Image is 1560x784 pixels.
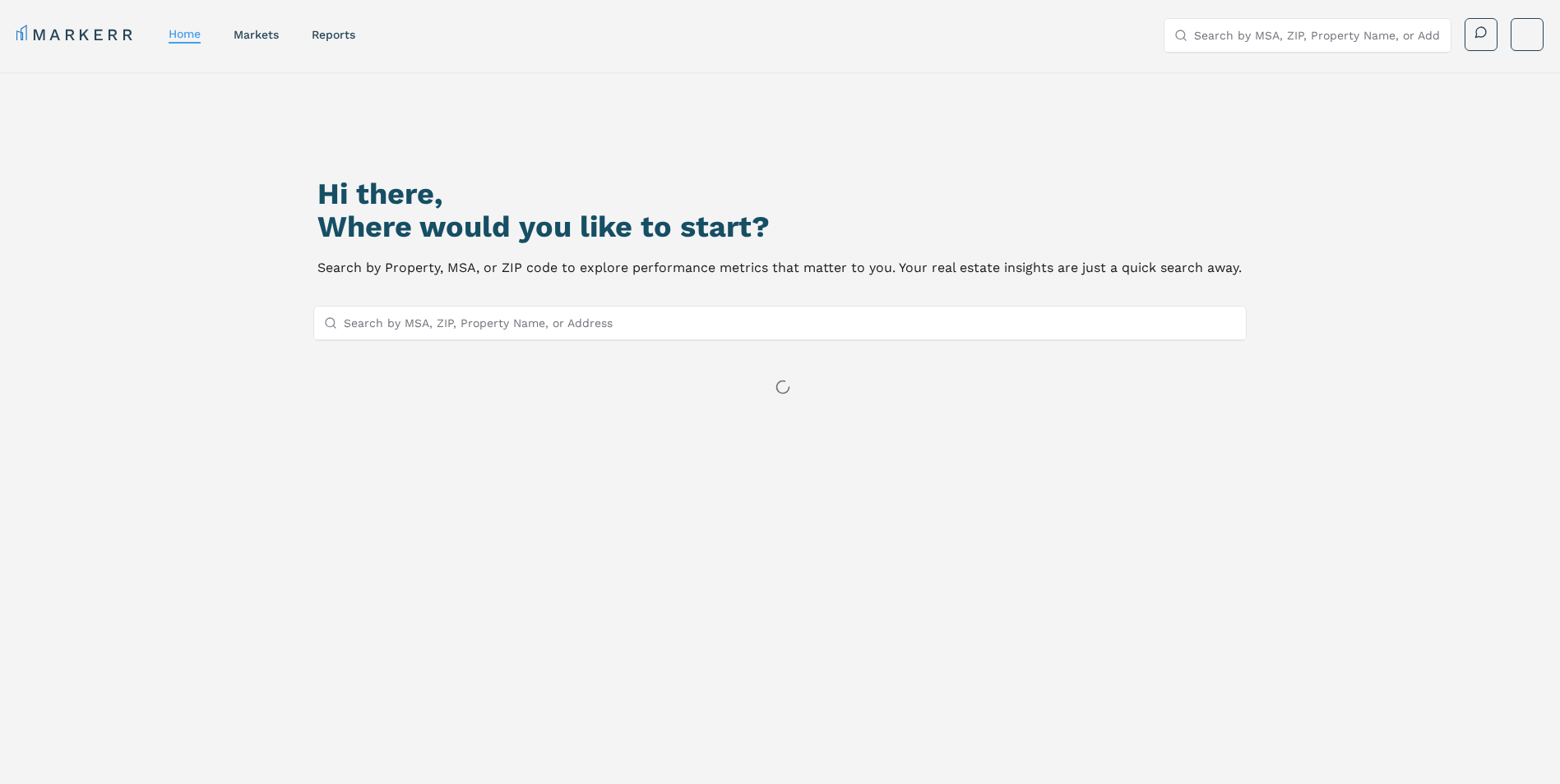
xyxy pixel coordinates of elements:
h2: Where would you like to start? [317,210,1242,243]
a: home [169,27,201,40]
a: reports [312,28,355,41]
a: MARKERR [16,23,136,46]
p: Search by Property, MSA, or ZIP code to explore performance metrics that matter to you. Your real... [317,256,1242,279]
h1: Hi there, [317,178,1242,210]
input: Search by MSA, ZIP, Property Name, or Address [344,307,1237,339]
input: Search by MSA, ZIP, Property Name, or Address [1194,19,1441,52]
a: markets [234,28,279,41]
